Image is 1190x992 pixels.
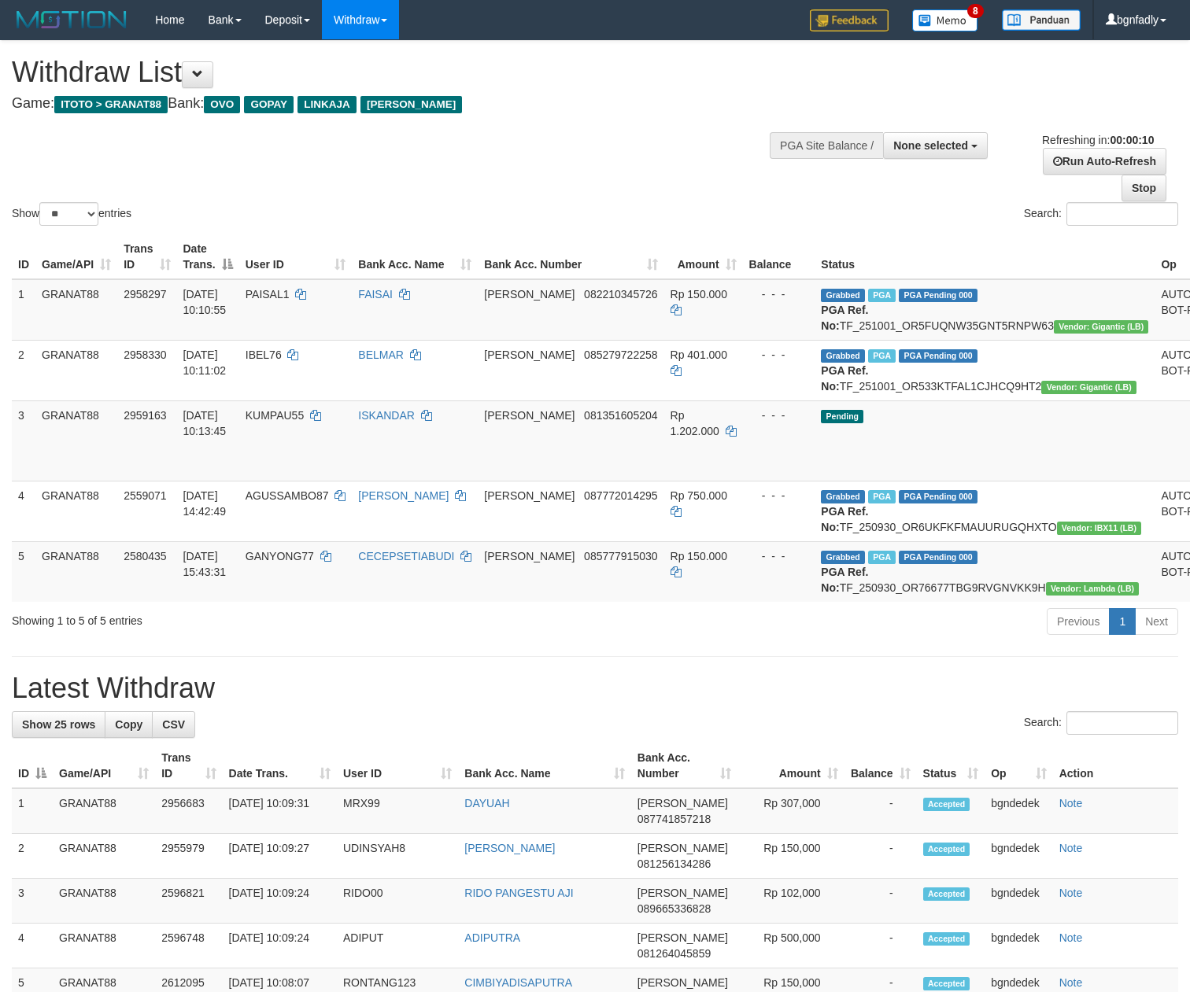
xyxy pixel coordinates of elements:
a: Copy [105,711,153,738]
span: Copy 081264045859 to clipboard [637,947,711,960]
td: GRANAT88 [53,834,155,879]
span: Copy 089665336828 to clipboard [637,902,711,915]
td: GRANAT88 [35,400,117,481]
span: [DATE] 10:11:02 [183,348,227,377]
span: Rp 150.000 [671,288,727,301]
td: GRANAT88 [53,924,155,968]
a: Note [1059,976,1083,989]
div: Showing 1 to 5 of 5 entries [12,607,484,629]
a: CECEPSETIABUDI [358,550,454,562]
span: [PERSON_NAME] [637,797,728,809]
td: - [844,834,917,879]
span: Rp 401.000 [671,348,727,361]
td: [DATE] 10:09:31 [223,788,337,834]
th: Amount: activate to sort column ascending [664,234,743,279]
a: BELMAR [358,348,404,361]
img: Button%20Memo.svg [912,9,978,31]
span: Copy 085279722258 to clipboard [584,348,657,361]
div: PGA Site Balance / [770,132,883,159]
td: Rp 102,000 [737,879,844,924]
a: ADIPUTRA [464,931,520,944]
span: Rp 1.202.000 [671,409,719,437]
a: ISKANDAR [358,409,415,422]
td: 1 [12,788,53,834]
span: [PERSON_NAME] [637,842,728,854]
span: CSV [162,718,185,731]
th: Trans ID: activate to sort column ascending [155,743,222,788]
strong: 00:00:10 [1110,134,1154,146]
span: IBEL76 [246,348,282,361]
span: [DATE] 10:13:45 [183,409,227,437]
td: 5 [12,541,35,602]
span: Vendor URL: https://dashboard.q2checkout.com/secure [1046,582,1140,596]
span: Accepted [923,843,970,856]
span: Copy 087772014295 to clipboard [584,489,657,502]
th: Bank Acc. Name: activate to sort column ascending [352,234,478,279]
td: 1 [12,279,35,341]
span: Marked by bgndedek [868,551,896,564]
a: DAYUAH [464,797,509,809]
span: [PERSON_NAME] [637,976,728,989]
td: - [844,788,917,834]
span: Vendor URL: https://dashboard.q2checkout.com/secure [1041,381,1136,394]
th: User ID: activate to sort column ascending [239,234,353,279]
img: Feedback.jpg [810,9,889,31]
td: TF_251001_OR533KTFAL1CJHCQ9HT2 [815,340,1155,400]
label: Show entries [12,202,131,226]
a: [PERSON_NAME] [464,842,555,854]
th: Balance [743,234,815,279]
span: OVO [204,96,240,113]
span: PGA Pending [899,349,978,363]
span: [PERSON_NAME] [360,96,462,113]
th: Status [815,234,1155,279]
span: [PERSON_NAME] [484,550,575,562]
th: Date Trans.: activate to sort column descending [177,234,239,279]
th: Balance: activate to sort column ascending [844,743,917,788]
span: [PERSON_NAME] [484,409,575,422]
td: - [844,924,917,968]
a: RIDO PANGESTU AJI [464,887,573,899]
span: Accepted [923,977,970,990]
span: Vendor URL: https://dashboard.q2checkout.com/secure [1057,522,1142,535]
a: Previous [1047,608,1110,635]
span: 2559071 [124,489,167,502]
span: Grabbed [821,551,865,564]
span: PGA Pending [899,490,978,503]
span: AGUSSAMBO87 [246,489,329,502]
span: Marked by bgndedek [868,349,896,363]
td: 2955979 [155,834,222,879]
span: Accepted [923,798,970,811]
input: Search: [1066,711,1178,735]
a: Note [1059,887,1083,899]
span: Refreshing in: [1042,134,1154,146]
a: Note [1059,931,1083,944]
th: Status: activate to sort column ascending [917,743,985,788]
td: RIDO00 [337,879,458,924]
a: CIMBIYADISAPUTRA [464,976,572,989]
th: Bank Acc. Name: activate to sort column ascending [458,743,630,788]
td: UDINSYAH8 [337,834,458,879]
span: Copy [115,718,142,731]
span: 2958297 [124,288,167,301]
th: ID: activate to sort column descending [12,743,53,788]
span: KUMPAU55 [246,409,304,422]
th: Trans ID: activate to sort column ascending [117,234,176,279]
a: 1 [1109,608,1136,635]
div: - - - [749,488,809,503]
span: [DATE] 15:43:31 [183,550,227,578]
span: PGA Pending [899,289,978,302]
td: 4 [12,481,35,541]
a: Note [1059,797,1083,809]
button: None selected [883,132,988,159]
span: [DATE] 10:10:55 [183,288,227,316]
td: [DATE] 10:09:24 [223,924,337,968]
span: 2580435 [124,550,167,562]
th: Op: activate to sort column ascending [985,743,1053,788]
td: Rp 307,000 [737,788,844,834]
th: User ID: activate to sort column ascending [337,743,458,788]
span: Show 25 rows [22,718,95,731]
td: GRANAT88 [35,279,117,341]
span: [PERSON_NAME] [484,348,575,361]
th: ID [12,234,35,279]
select: Showentries [39,202,98,226]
